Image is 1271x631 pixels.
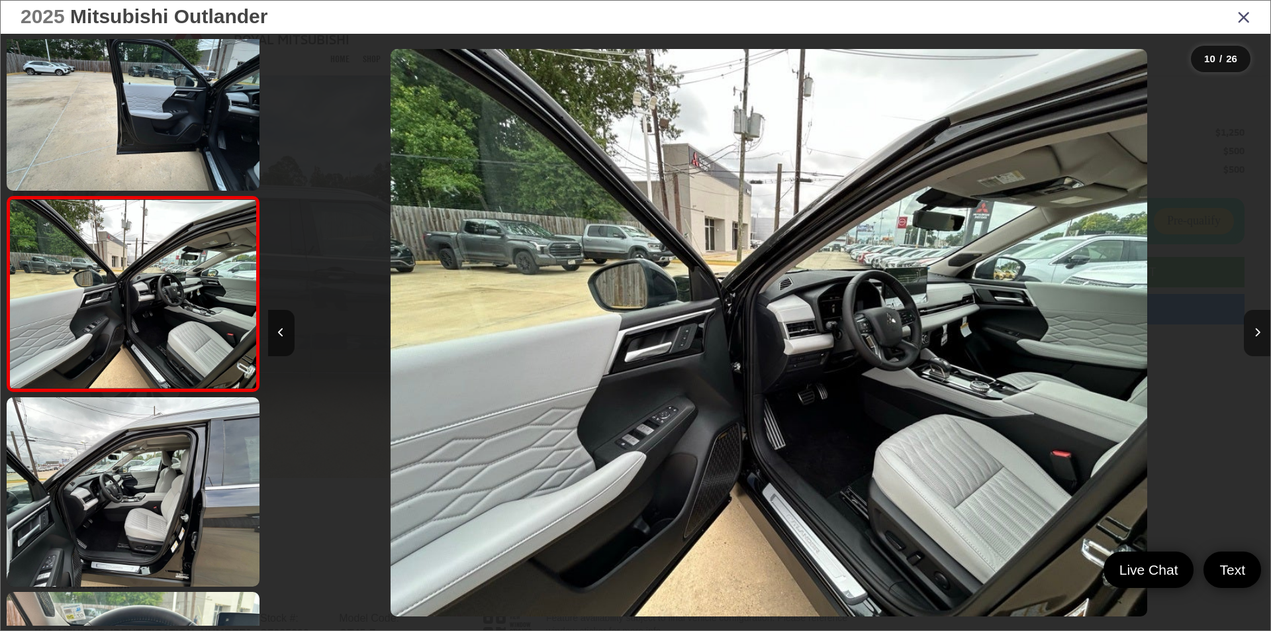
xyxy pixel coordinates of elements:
span: Live Chat [1113,561,1185,579]
span: 26 [1226,53,1237,64]
div: 2025 Mitsubishi Outlander Platinum Edition 9 [267,49,1270,617]
img: 2025 Mitsubishi Outlander Platinum Edition [7,200,258,388]
img: 2025 Mitsubishi Outlander Platinum Edition [4,395,261,589]
button: Next image [1244,310,1270,356]
button: Previous image [268,310,295,356]
a: Text [1203,552,1261,588]
span: Mitsubishi Outlander [70,5,267,27]
span: / [1218,54,1223,64]
span: 2025 [21,5,65,27]
span: 10 [1204,53,1215,64]
a: Live Chat [1104,552,1194,588]
img: 2025 Mitsubishi Outlander Platinum Edition [391,49,1148,617]
i: Close gallery [1237,8,1250,25]
span: Text [1213,561,1252,579]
